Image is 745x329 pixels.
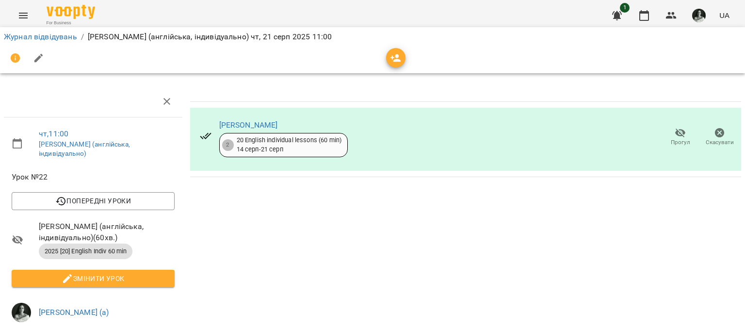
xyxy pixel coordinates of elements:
[39,247,132,256] span: 2025 [20] English Indiv 60 min
[719,10,729,20] span: UA
[4,31,741,43] nav: breadcrumb
[81,31,84,43] li: /
[88,31,332,43] p: [PERSON_NAME] (англійська, індивідуально) чт, 21 серп 2025 11:00
[12,171,175,183] span: Урок №22
[700,124,739,151] button: Скасувати
[237,136,342,154] div: 20 English individual lessons (60 min) 14 серп - 21 серп
[39,221,175,244] span: [PERSON_NAME] (англійська, індивідуально) ( 60 хв. )
[12,4,35,27] button: Menu
[39,308,109,317] a: [PERSON_NAME] (а)
[4,32,77,41] a: Журнал відвідувань
[661,124,700,151] button: Прогул
[219,120,278,130] a: [PERSON_NAME]
[47,20,95,26] span: For Business
[671,138,690,147] span: Прогул
[12,303,31,322] img: cdfe8070fd8d32b0b250b072b9a46113.JPG
[620,3,630,13] span: 1
[19,195,167,207] span: Попередні уроки
[706,138,734,147] span: Скасувати
[47,5,95,19] img: Voopty Logo
[692,9,706,22] img: cdfe8070fd8d32b0b250b072b9a46113.JPG
[222,139,234,151] div: 2
[19,273,167,284] span: Змінити урок
[39,140,130,158] a: [PERSON_NAME] (англійська, індивідуально)
[39,129,68,138] a: чт , 11:00
[12,270,175,287] button: Змінити урок
[715,6,733,24] button: UA
[12,192,175,210] button: Попередні уроки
